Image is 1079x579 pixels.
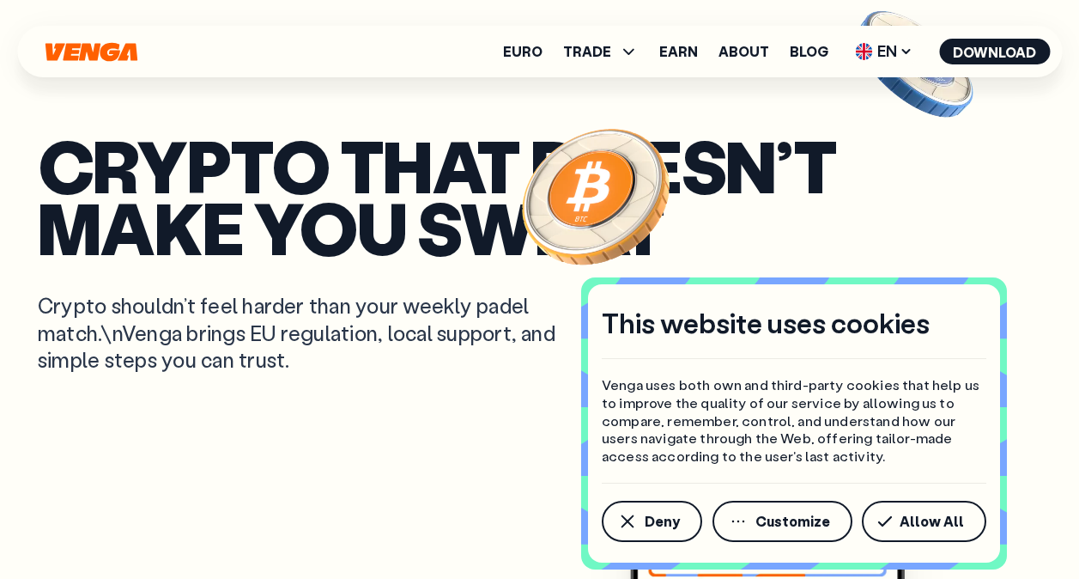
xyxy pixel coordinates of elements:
button: Deny [602,501,702,542]
span: Allow All [900,515,964,528]
span: TRADE [563,45,611,58]
span: Customize [755,515,830,528]
button: Download [939,39,1050,64]
button: Customize [712,501,852,542]
a: About [718,45,769,58]
img: USDC coin [853,3,977,126]
a: Euro [503,45,543,58]
span: TRADE [563,41,639,62]
button: Allow All [862,501,986,542]
span: EN [849,38,918,65]
h4: This website uses cookies [602,305,930,341]
p: Crypto that doesn’t make you sweat [38,134,1041,259]
p: Crypto shouldn’t feel harder than your weekly padel match.\nVenga brings EU regulation, local sup... [38,292,580,373]
img: Bitcoin [518,119,673,273]
a: Earn [659,45,698,58]
a: Blog [790,45,828,58]
svg: Home [43,42,139,62]
span: Deny [645,515,680,528]
p: Venga uses both own and third-party cookies that help us to improve the quality of our service by... [602,376,986,466]
img: flag-uk [855,43,872,60]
